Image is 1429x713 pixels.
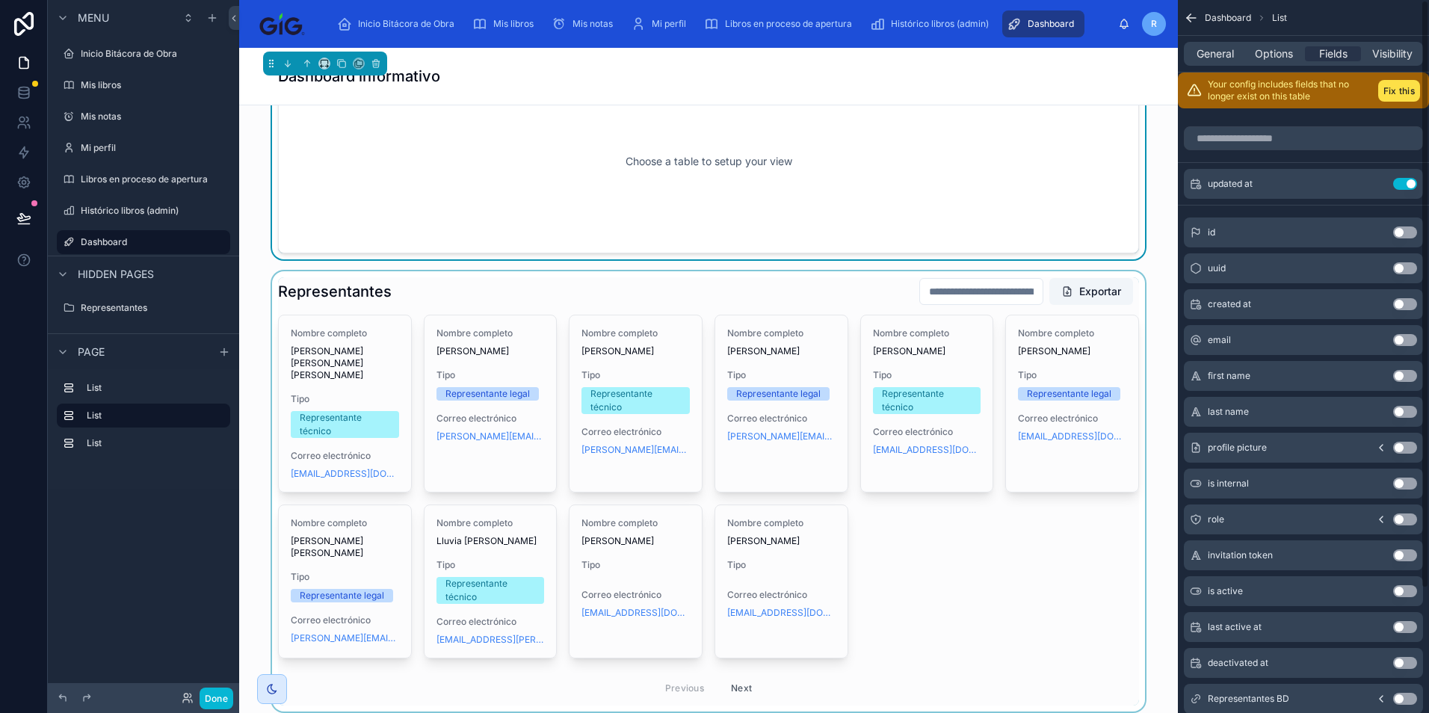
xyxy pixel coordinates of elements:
span: is internal [1208,478,1249,490]
p: Your config includes fields that no longer exist on this table [1208,78,1372,102]
label: Inicio Bitácora de Obra [81,48,227,60]
a: Inicio Bitácora de Obra [333,10,465,37]
span: Dashboard [1205,12,1251,24]
button: Done [200,688,233,709]
div: scrollable content [325,7,1118,40]
a: Dashboard [1002,10,1084,37]
span: invitation token [1208,549,1273,561]
div: Choose a table to setup your view [303,94,1114,229]
span: Menu [78,10,109,25]
h1: Dashboard informativo [278,66,440,87]
a: Histórico libros (admin) [865,10,999,37]
span: Histórico libros (admin) [891,18,989,30]
span: created at [1208,298,1251,310]
span: updated at [1208,178,1253,190]
span: Dashboard [1028,18,1074,30]
a: Mi perfil [626,10,697,37]
a: Mi perfil [57,136,230,160]
span: Hidden pages [78,267,154,282]
img: App logo [251,12,313,36]
span: email [1208,334,1231,346]
label: Mis libros [81,79,227,91]
a: Representantes [57,296,230,320]
a: Libros en proceso de apertura [700,10,862,37]
span: General [1197,46,1234,61]
span: deactivated at [1208,657,1268,669]
span: Mi perfil [652,18,686,30]
label: Histórico libros (admin) [81,205,227,217]
a: Mis libros [468,10,544,37]
button: Fix this [1378,80,1420,102]
a: Inicio Bitácora de Obra [57,42,230,66]
span: List [1272,12,1287,24]
span: is active [1208,585,1243,597]
a: Dashboard [57,230,230,254]
span: Page [78,345,105,359]
a: Mis notas [547,10,623,37]
span: Fields [1319,46,1348,61]
span: Options [1255,46,1293,61]
a: Mis libros [57,73,230,97]
span: profile picture [1208,442,1267,454]
a: Mis notas [57,105,230,129]
label: Mi perfil [81,142,227,154]
span: last active at [1208,621,1262,633]
label: Libros en proceso de apertura [81,173,227,185]
span: Inicio Bitácora de Obra [358,18,454,30]
label: List [87,437,224,449]
span: id [1208,226,1215,238]
a: Libros en proceso de apertura [57,167,230,191]
span: last name [1208,406,1249,418]
span: Libros en proceso de apertura [725,18,852,30]
label: Mis notas [81,111,227,123]
label: Dashboard [81,236,221,248]
label: List [87,382,224,394]
span: Mis libros [493,18,534,30]
span: Mis notas [572,18,613,30]
span: uuid [1208,262,1226,274]
a: Histórico libros (admin) [57,199,230,223]
span: R [1151,18,1157,30]
span: role [1208,513,1224,525]
span: Visibility [1372,46,1413,61]
label: Representantes [81,302,227,314]
span: first name [1208,370,1250,382]
label: List [87,410,218,422]
div: scrollable content [48,369,239,470]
